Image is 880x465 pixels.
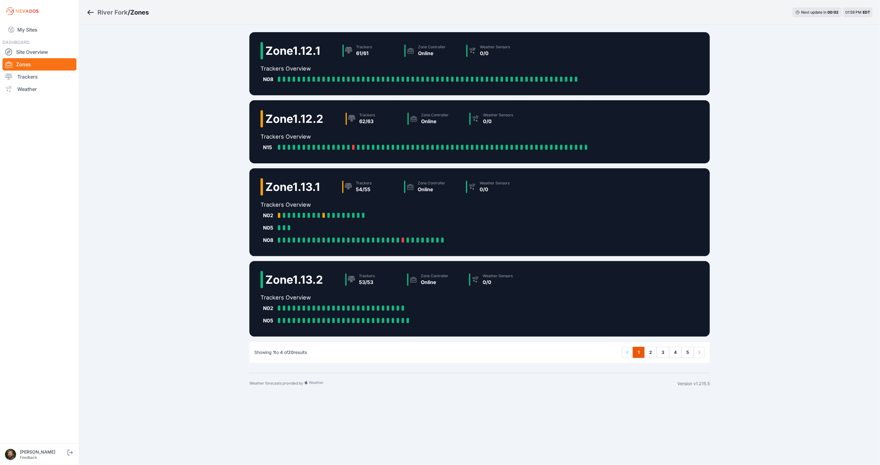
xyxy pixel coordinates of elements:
a: Trackers53/53 [343,271,405,288]
a: 1 [633,347,645,358]
h2: Zone 1.12.2 [265,113,323,125]
div: 54/55 [356,186,372,193]
nav: Pagination [622,347,705,358]
div: Online [418,186,445,193]
a: Feedback [20,455,37,460]
div: Online [421,118,449,125]
span: 01:59 PM [845,10,861,15]
div: Zone Controller [421,113,449,118]
div: N08 [263,75,275,83]
div: [PERSON_NAME] [20,449,66,455]
a: Zones [2,58,76,71]
span: / [128,8,130,17]
h2: Trackers Overview [261,64,582,73]
a: Trackers62/63 [343,110,405,127]
h2: Trackers Overview [261,200,525,209]
a: 3 [657,347,669,358]
a: Weather [2,83,76,95]
span: Next update in [801,10,826,15]
div: 00 : 02 [827,10,839,15]
div: N05 [263,317,275,324]
h2: Trackers Overview [261,132,592,141]
div: 0/0 [480,186,510,193]
a: Weather Sensors0/0 [464,178,525,196]
a: Trackers61/61 [340,42,402,59]
a: Weather Sensors0/0 [467,110,529,127]
div: Zone Controller [421,273,448,278]
div: Trackers [356,181,372,186]
a: River Fork [97,8,128,17]
a: Site Overview [2,46,76,58]
span: EDT [863,10,870,15]
h3: Zones [130,8,149,17]
div: Weather Sensors [483,113,513,118]
div: 0/0 [483,278,513,286]
div: 62/63 [359,118,375,125]
div: 53/53 [359,278,375,286]
span: 1 [273,350,275,355]
nav: Breadcrumb [87,4,149,20]
a: 2 [644,347,657,358]
div: 0/0 [483,118,513,125]
h2: Zone 1.13.2 [265,273,323,286]
a: My Sites [2,22,76,37]
div: Version v1.215.5 [677,381,710,387]
div: Online [418,50,446,57]
span: DASHBOARD [2,40,30,45]
span: 4 [280,350,283,355]
div: Trackers [356,45,372,50]
h2: Trackers Overview [261,293,528,302]
a: Weather Sensors0/0 [467,271,528,288]
div: Zone Controller [418,45,446,50]
a: Weather Sensors0/0 [464,42,526,59]
div: Online [421,278,448,286]
div: N15 [263,144,275,151]
div: Trackers [359,273,375,278]
a: 5 [681,347,694,358]
div: 61/61 [356,50,372,57]
div: Weather forecasts provided by [249,381,677,387]
a: Trackers [2,71,76,83]
a: 4 [669,347,682,358]
div: N02 [263,212,275,219]
div: N08 [263,236,275,244]
div: Weather Sensors [480,45,510,50]
h2: Zone 1.12.1 [265,45,320,57]
div: Weather Sensors [480,181,510,186]
img: Sam Prest [5,449,16,460]
p: Showing to of results [254,349,307,355]
h2: Zone 1.13.1 [265,181,320,193]
div: 0/0 [480,50,510,57]
div: N02 [263,304,275,312]
div: Zone Controller [418,181,445,186]
a: Trackers54/55 [340,178,402,196]
img: Nevados [5,6,40,16]
span: 20 [288,350,294,355]
div: Trackers [359,113,375,118]
div: Weather Sensors [483,273,513,278]
div: N05 [263,224,275,231]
